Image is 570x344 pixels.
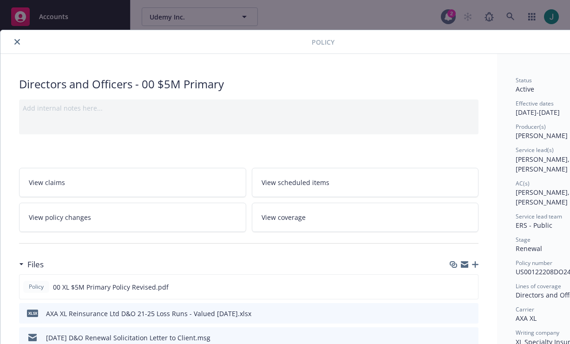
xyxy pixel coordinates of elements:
button: preview file [466,282,474,292]
span: View coverage [262,212,306,222]
a: View scheduled items [252,168,479,197]
h3: Files [27,258,44,271]
span: 00 XL $5M Primary Policy Revised.pdf [53,282,169,292]
a: View policy changes [19,203,246,232]
span: [PERSON_NAME] [516,131,568,140]
span: View policy changes [29,212,91,222]
span: ERS - Public [516,221,552,230]
span: Service lead team [516,212,562,220]
span: Renewal [516,244,542,253]
button: preview file [466,333,475,343]
div: Directors and Officers - 00 $5M Primary [19,76,478,92]
span: Carrier [516,305,534,313]
span: AC(s) [516,179,530,187]
span: Effective dates [516,99,554,107]
span: Stage [516,236,531,244]
span: Writing company [516,329,559,337]
span: xlsx [27,310,38,317]
button: download file [452,333,459,343]
span: Policy [312,37,334,47]
span: Active [516,85,534,93]
span: Service lead(s) [516,146,554,154]
button: download file [452,309,459,318]
span: AXA XL [516,314,537,323]
button: download file [451,282,459,292]
button: preview file [466,309,475,318]
a: View claims [19,168,246,197]
span: Policy number [516,259,552,267]
span: Status [516,76,532,84]
a: View coverage [252,203,479,232]
div: Add internal notes here... [23,103,475,113]
span: View claims [29,178,65,187]
div: AXA XL Reinsurance Ltd D&O 21-25 Loss Runs - Valued [DATE].xlsx [46,309,251,318]
div: [DATE] D&O Renewal Solicitation Letter to Client.msg [46,333,210,343]
span: Policy [27,283,46,291]
button: close [12,36,23,47]
div: Files [19,258,44,271]
span: Lines of coverage [516,282,561,290]
span: View scheduled items [262,178,329,187]
span: Producer(s) [516,123,546,131]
